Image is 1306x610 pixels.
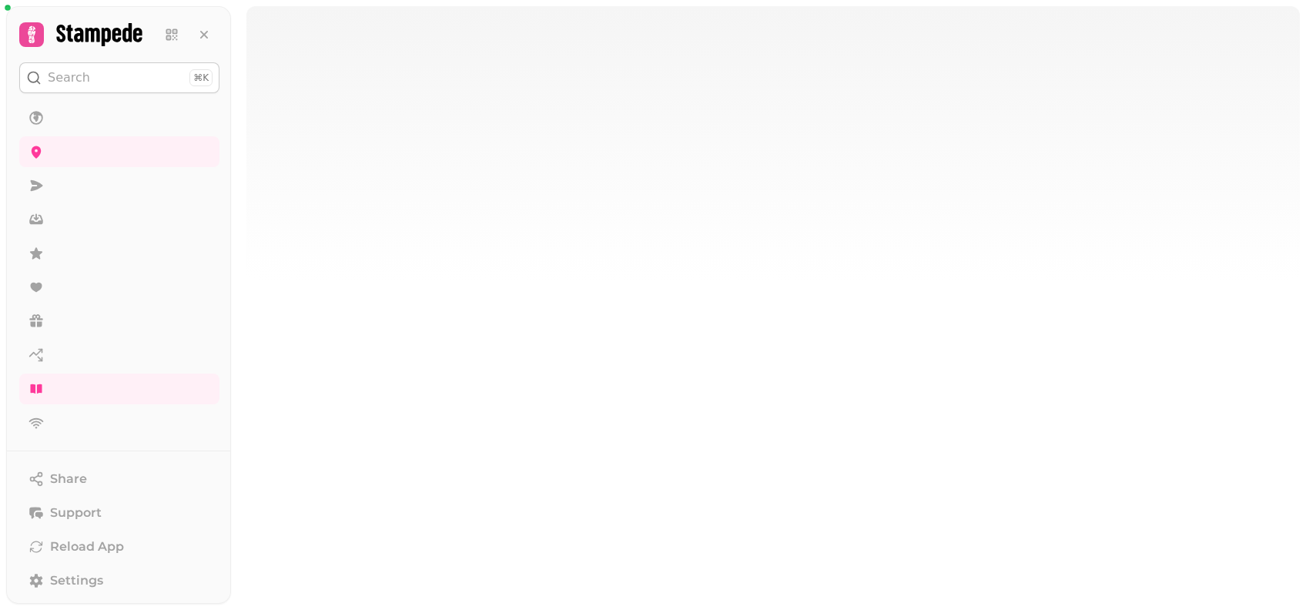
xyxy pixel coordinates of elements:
span: Share [50,470,87,488]
button: Reload App [19,531,219,562]
span: Support [50,504,102,522]
button: Support [19,498,219,528]
a: Settings [19,565,219,596]
button: Search⌘K [19,62,219,93]
span: Settings [50,571,103,590]
button: Share [19,464,219,494]
span: Reload App [50,538,124,556]
div: ⌘K [189,69,213,86]
p: Search [48,69,90,87]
